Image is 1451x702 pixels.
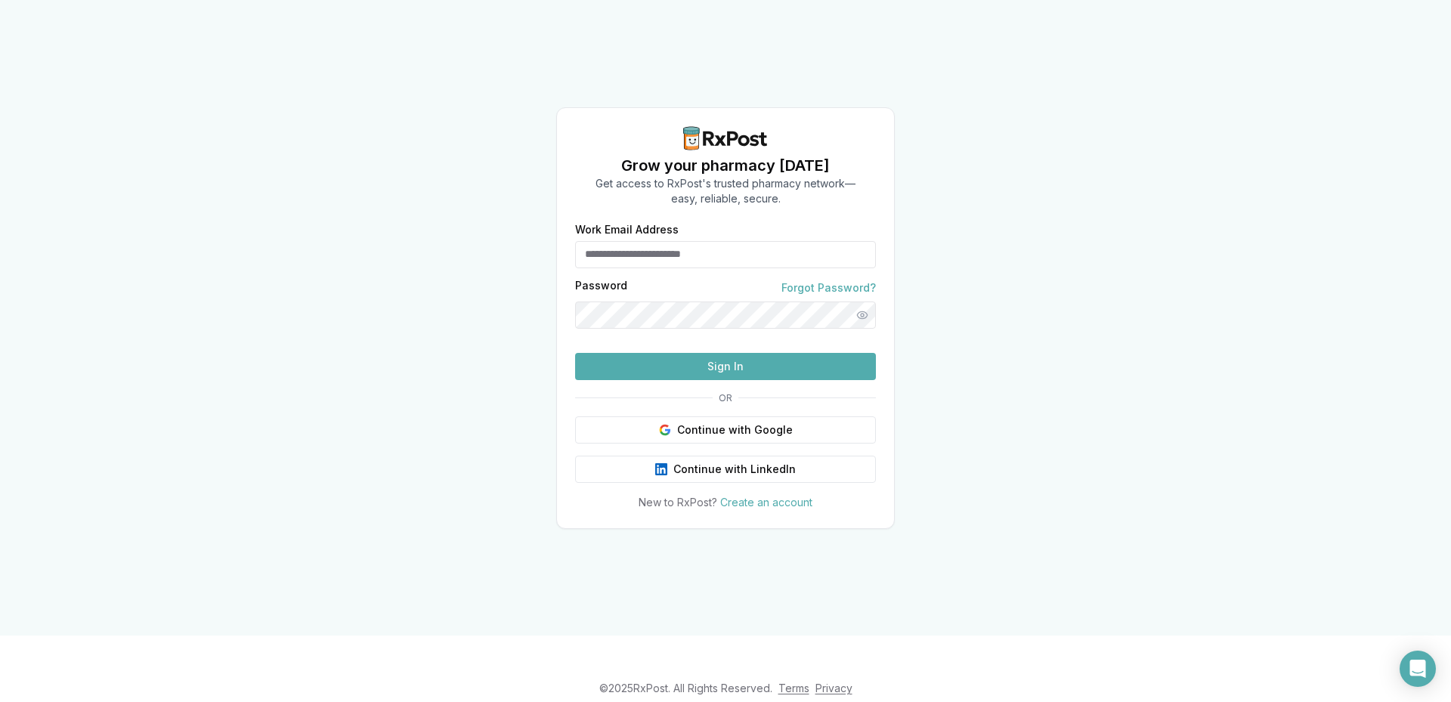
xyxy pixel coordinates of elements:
img: RxPost Logo [677,126,774,150]
img: Google [659,424,671,436]
label: Password [575,280,627,295]
a: Create an account [720,496,812,509]
button: Sign In [575,353,876,380]
a: Forgot Password? [781,280,876,295]
span: New to RxPost? [639,496,717,509]
span: OR [713,392,738,404]
h1: Grow your pharmacy [DATE] [596,155,855,176]
div: Open Intercom Messenger [1400,651,1436,687]
img: LinkedIn [655,463,667,475]
p: Get access to RxPost's trusted pharmacy network— easy, reliable, secure. [596,176,855,206]
button: Show password [849,302,876,329]
a: Privacy [815,682,852,694]
button: Continue with Google [575,416,876,444]
a: Terms [778,682,809,694]
button: Continue with LinkedIn [575,456,876,483]
label: Work Email Address [575,224,876,235]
